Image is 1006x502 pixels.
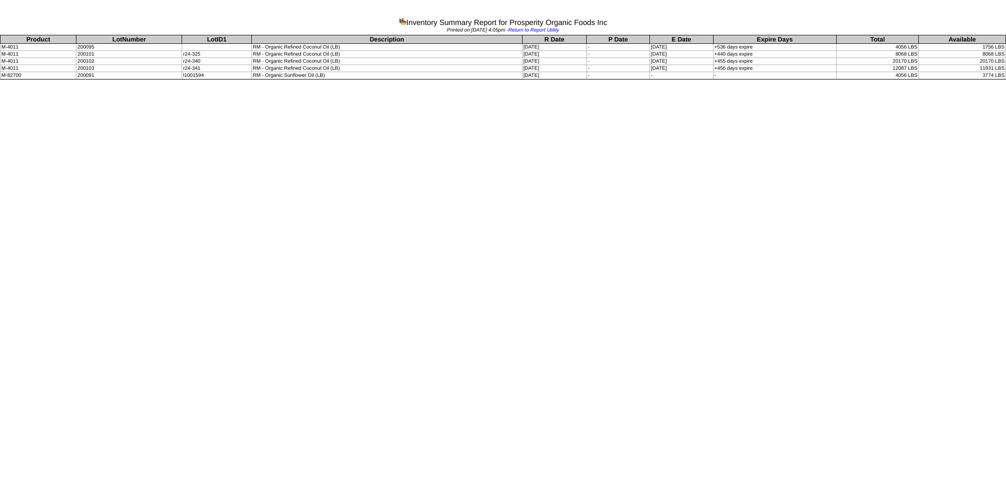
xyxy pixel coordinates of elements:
[713,35,836,44] th: Expire Days
[715,51,753,57] span: +440 days expire
[251,65,522,72] td: RM - Organic Refined Coconut Oil (LB)
[251,35,522,44] th: Description
[587,65,650,72] td: -
[715,44,753,50] span: +536 days expire
[919,58,1006,65] td: 20170 LBS
[587,51,650,58] td: -
[0,44,76,51] td: M-4011
[0,65,76,72] td: M-4011
[182,35,252,44] th: LotID1
[522,35,587,44] th: R Date
[836,58,919,65] td: 20170 LBS
[919,35,1006,44] th: Available
[0,51,76,58] td: M-4011
[522,51,587,58] td: [DATE]
[0,72,76,79] td: M-82700
[522,44,587,51] td: [DATE]
[836,65,919,72] td: 12087 LBS
[650,35,713,44] th: E Date
[650,44,713,51] td: [DATE]
[650,65,713,72] td: [DATE]
[587,72,650,79] td: -
[182,58,252,65] td: r24-340
[836,72,919,79] td: 4056 LBS
[76,51,182,58] td: 200101
[399,17,407,25] img: graph.gif
[0,35,76,44] th: Product
[76,44,182,51] td: 200095
[76,65,182,72] td: 200103
[650,51,713,58] td: [DATE]
[508,27,559,33] a: Return to Report Utility
[587,58,650,65] td: -
[182,51,252,58] td: r24-325
[587,35,650,44] th: P Date
[522,65,587,72] td: [DATE]
[76,72,182,79] td: 200091
[522,58,587,65] td: [DATE]
[587,44,650,51] td: -
[182,65,252,72] td: r24-341
[836,44,919,51] td: 4056 LBS
[76,58,182,65] td: 200102
[836,35,919,44] th: Total
[715,58,753,64] span: +455 days expire
[919,65,1006,72] td: 11931 LBS
[713,72,836,79] td: -
[182,72,252,79] td: l1001594
[919,44,1006,51] td: 1756 LBS
[919,51,1006,58] td: 8068 LBS
[919,72,1006,79] td: 3774 LBS
[522,72,587,79] td: [DATE]
[0,58,76,65] td: M-4011
[251,72,522,79] td: RM - Organic Sunflower Oil (LB)
[650,58,713,65] td: [DATE]
[251,58,522,65] td: RM - Organic Refined Coconut Oil (LB)
[650,72,713,79] td: -
[715,66,753,71] span: +456 days expire
[251,51,522,58] td: RM - Organic Refined Coconut Oil (LB)
[251,44,522,51] td: RM - Organic Refined Coconut Oil (LB)
[76,35,182,44] th: LotNumber
[836,51,919,58] td: 8068 LBS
